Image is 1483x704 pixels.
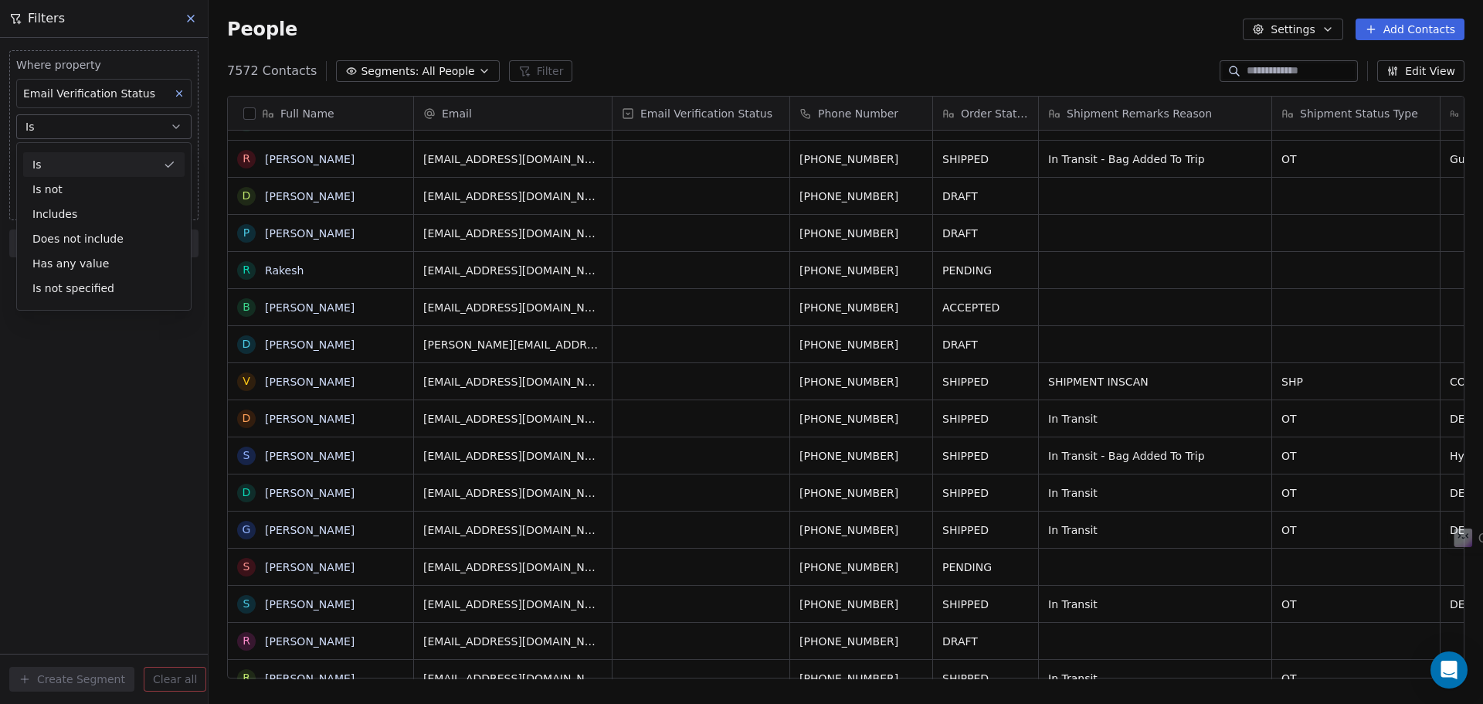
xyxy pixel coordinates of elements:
[799,597,923,612] span: [PHONE_NUMBER]
[265,561,355,573] a: [PERSON_NAME]
[265,524,355,536] a: [PERSON_NAME]
[23,251,185,276] div: Has any value
[423,411,602,427] span: [EMAIL_ADDRESS][DOMAIN_NAME]
[1243,19,1342,40] button: Settings
[423,226,602,241] span: [EMAIL_ADDRESS][DOMAIN_NAME]
[942,634,1029,649] span: DRAFT
[243,336,251,352] div: D
[243,299,250,315] div: B
[243,559,250,575] div: S
[228,131,414,679] div: grid
[243,633,250,649] div: R
[942,374,1029,389] span: SHIPPED
[243,522,251,538] div: G
[1281,597,1430,612] span: OT
[1048,671,1262,686] span: In Transit
[1281,374,1430,389] span: SHP
[1048,522,1262,538] span: In Transit
[423,559,602,575] span: [EMAIL_ADDRESS][DOMAIN_NAME]
[280,106,334,121] span: Full Name
[23,276,185,301] div: Is not specified
[265,338,355,351] a: [PERSON_NAME]
[265,153,355,165] a: [PERSON_NAME]
[1281,522,1430,538] span: OT
[1377,60,1464,82] button: Edit View
[799,634,923,649] span: [PHONE_NUMBER]
[942,485,1029,501] span: SHIPPED
[1067,106,1212,121] span: Shipment Remarks Reason
[1300,106,1418,121] span: Shipment Status Type
[243,596,250,612] div: S
[243,447,250,464] div: S
[1281,671,1430,686] span: OT
[799,263,923,278] span: [PHONE_NUMBER]
[799,226,923,241] span: [PHONE_NUMBER]
[361,63,419,80] span: Segments:
[1281,411,1430,427] span: OT
[442,106,472,121] span: Email
[265,487,355,499] a: [PERSON_NAME]
[818,106,898,121] span: Phone Number
[23,152,185,177] div: Is
[23,226,185,251] div: Does not include
[265,672,355,685] a: [PERSON_NAME]
[799,448,923,464] span: [PHONE_NUMBER]
[1039,97,1271,130] div: Shipment Remarks Reason
[227,18,297,41] span: People
[422,63,474,80] span: All People
[1048,374,1262,389] span: SHIPMENT INSCAN
[265,301,355,314] a: [PERSON_NAME]
[423,263,602,278] span: [EMAIL_ADDRESS][DOMAIN_NAME]
[17,152,191,301] div: Suggestions
[942,300,1029,315] span: ACCEPTED
[423,448,602,464] span: [EMAIL_ADDRESS][DOMAIN_NAME]
[799,337,923,352] span: [PHONE_NUMBER]
[799,189,923,204] span: [PHONE_NUMBER]
[942,448,1029,464] span: SHIPPED
[942,226,1029,241] span: DRAFT
[790,97,932,130] div: Phone Number
[942,522,1029,538] span: SHIPPED
[799,411,923,427] span: [PHONE_NUMBER]
[423,597,602,612] span: [EMAIL_ADDRESS][DOMAIN_NAME]
[228,97,413,130] div: Full Name
[243,670,250,686] div: R
[23,202,185,226] div: Includes
[640,106,772,121] span: Email Verification Status
[265,450,355,462] a: [PERSON_NAME]
[799,151,923,167] span: [PHONE_NUMBER]
[243,262,250,278] div: R
[1048,597,1262,612] span: In Transit
[227,62,317,80] span: 7572 Contacts
[942,337,1029,352] span: DRAFT
[799,485,923,501] span: [PHONE_NUMBER]
[942,671,1029,686] span: SHIPPED
[265,635,355,648] a: [PERSON_NAME]
[942,263,1029,278] span: PENDING
[1048,151,1262,167] span: In Transit - Bag Added To Trip
[942,597,1029,612] span: SHIPPED
[23,177,185,202] div: Is not
[1356,19,1464,40] button: Add Contacts
[243,151,250,167] div: R
[1281,485,1430,501] span: OT
[423,634,602,649] span: [EMAIL_ADDRESS][DOMAIN_NAME]
[265,413,355,425] a: [PERSON_NAME]
[423,671,602,686] span: [EMAIL_ADDRESS][DOMAIN_NAME]
[265,227,355,240] a: [PERSON_NAME]
[243,485,251,501] div: D
[265,190,355,202] a: [PERSON_NAME]
[799,374,923,389] span: [PHONE_NUMBER]
[799,522,923,538] span: [PHONE_NUMBER]
[1048,485,1262,501] span: In Transit
[1048,411,1262,427] span: In Transit
[799,300,923,315] span: [PHONE_NUMBER]
[423,485,602,501] span: [EMAIL_ADDRESS][DOMAIN_NAME]
[799,559,923,575] span: [PHONE_NUMBER]
[423,189,602,204] span: [EMAIL_ADDRESS][DOMAIN_NAME]
[423,374,602,389] span: [EMAIL_ADDRESS][DOMAIN_NAME]
[933,97,1038,130] div: Order Status
[1048,448,1262,464] span: In Transit - Bag Added To Trip
[423,300,602,315] span: [EMAIL_ADDRESS][DOMAIN_NAME]
[265,598,355,610] a: [PERSON_NAME]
